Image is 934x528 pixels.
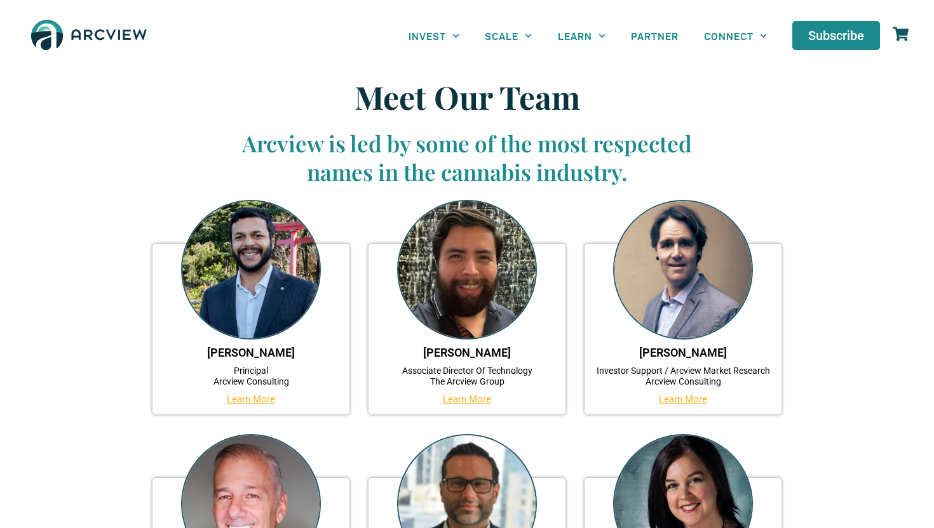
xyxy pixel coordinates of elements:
span: Subscribe [808,29,864,42]
h3: Arcview is led by some of the most respected names in the cannabis industry. [219,129,715,187]
a: LEARN [545,22,618,50]
img: The Arcview Group [25,13,152,59]
a: CONNECT [691,22,780,50]
a: Associate Director Of TechnologyThe Arcview Group [402,366,532,386]
a: [PERSON_NAME] [423,346,511,359]
a: Subscribe [792,21,880,50]
nav: Menu [396,22,780,50]
a: Learn More [443,393,491,405]
a: PrincipalArcview Consulting [213,366,289,386]
a: [PERSON_NAME] [639,346,727,359]
a: [PERSON_NAME] [207,346,295,359]
a: Learn More [227,393,275,405]
h1: Meet Our Team [219,78,715,116]
a: Investor Support / Arcview Market ResearchArcview Consulting [597,366,770,386]
a: INVEST [396,22,472,50]
a: SCALE [472,22,545,50]
a: Learn More [659,393,707,405]
a: PARTNER [618,22,691,50]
